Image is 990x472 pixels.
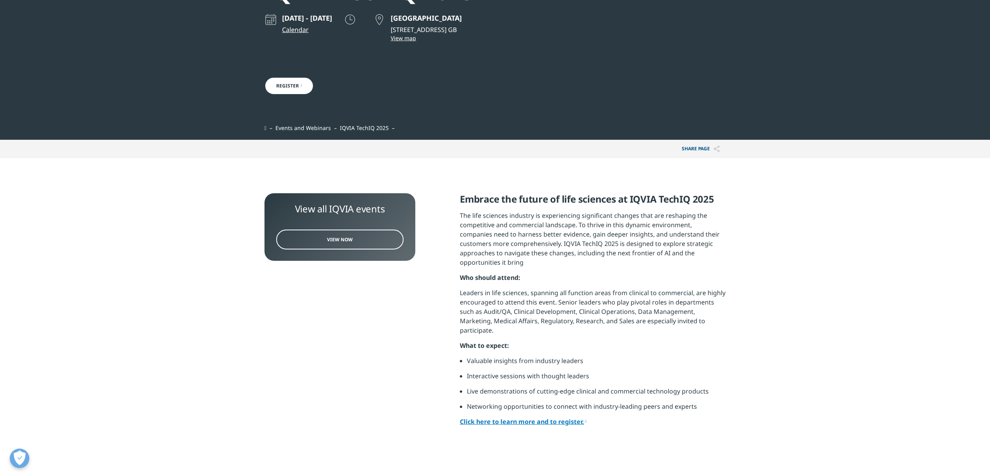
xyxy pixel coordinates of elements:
[676,140,726,158] p: Share PAGE
[282,25,332,34] a: Calendar
[276,230,404,249] a: View Now
[264,13,277,26] img: calendar
[460,341,509,350] strong: What to expect:
[460,273,520,282] strong: Who should attend:
[467,387,726,402] li: Live demonstrations of cutting-edge clinical and commercial technology products
[282,13,332,23] p: [DATE] - [DATE]
[10,449,29,468] button: Open Preferences
[391,34,462,42] a: View map
[676,140,726,158] button: Share PAGEShare PAGE
[275,124,331,132] a: Events and Webinars
[344,13,356,26] img: clock
[467,371,726,387] li: Interactive sessions with thought leaders
[391,13,462,23] p: [GEOGRAPHIC_DATA]
[264,77,314,95] a: Register
[460,288,726,341] p: Leaders in life sciences, spanning all function areas from clinical to commercial, are highly enc...
[460,193,726,211] h5: Embrace the future of life sciences at IQVIA TechIQ 2025
[276,203,404,215] div: View all IQVIA events
[340,124,389,132] span: IQVIA TechIQ 2025
[460,211,726,273] p: The life sciences industry is experiencing significant changes that are reshaping the competitive...
[391,25,462,34] p: [STREET_ADDRESS] GB
[467,356,726,371] li: Valuable insights from industry leaders
[467,402,726,417] li: Networking opportunities to connect with industry-leading peers and experts
[460,417,586,426] a: Click here to learn more and to register.
[714,146,720,152] img: Share PAGE
[373,13,386,26] img: map point
[327,236,353,243] span: View Now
